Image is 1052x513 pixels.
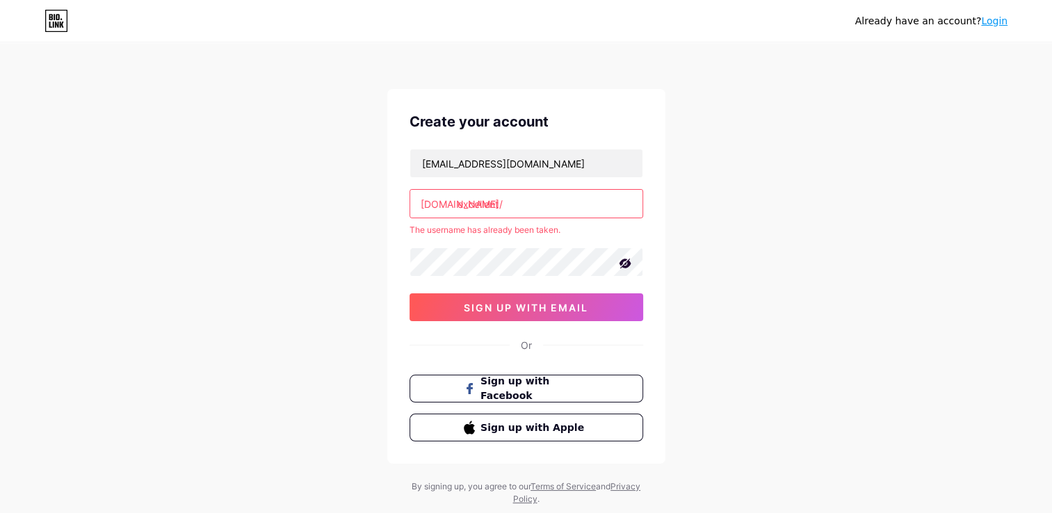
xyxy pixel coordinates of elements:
[480,421,588,435] span: Sign up with Apple
[410,149,642,177] input: Email
[521,338,532,352] div: Or
[410,414,643,441] button: Sign up with Apple
[410,111,643,132] div: Create your account
[531,481,596,491] a: Terms of Service
[981,15,1008,26] a: Login
[410,375,643,402] button: Sign up with Facebook
[408,480,645,505] div: By signing up, you agree to our and .
[410,190,642,218] input: username
[421,197,503,211] div: [DOMAIN_NAME]/
[410,293,643,321] button: sign up with email
[464,302,588,313] span: sign up with email
[855,14,1008,28] div: Already have an account?
[480,374,588,403] span: Sign up with Facebook
[410,224,643,236] div: The username has already been taken.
